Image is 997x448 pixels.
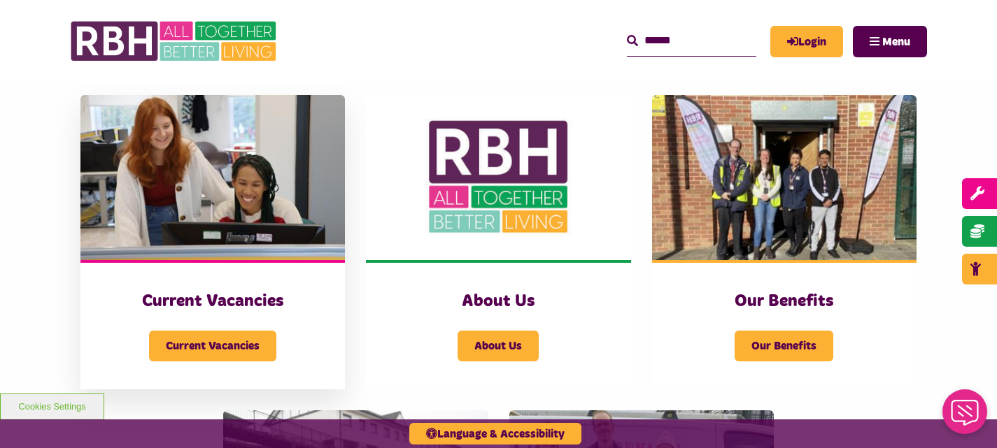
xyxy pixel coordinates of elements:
button: Navigation [853,26,927,57]
img: Dropinfreehold2 [652,95,917,260]
h3: Our Benefits [680,291,889,312]
span: Menu [882,36,910,48]
input: Search [627,26,756,56]
a: MyRBH [770,26,843,57]
h3: About Us [394,291,602,312]
img: IMG 1470 [80,95,345,260]
button: Language & Accessibility [409,423,581,445]
a: About Us About Us [366,95,630,389]
span: About Us [458,331,539,361]
img: RBH Logo Social Media 480X360 (1) [366,95,630,260]
h3: Current Vacancies [108,291,317,312]
a: Current Vacancies Current Vacancies [80,95,345,389]
img: RBH [70,14,280,68]
iframe: Netcall Web Assistant for live chat [934,385,997,448]
a: Our Benefits Our Benefits [652,95,917,389]
span: Current Vacancies [149,331,276,361]
span: Our Benefits [735,331,833,361]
